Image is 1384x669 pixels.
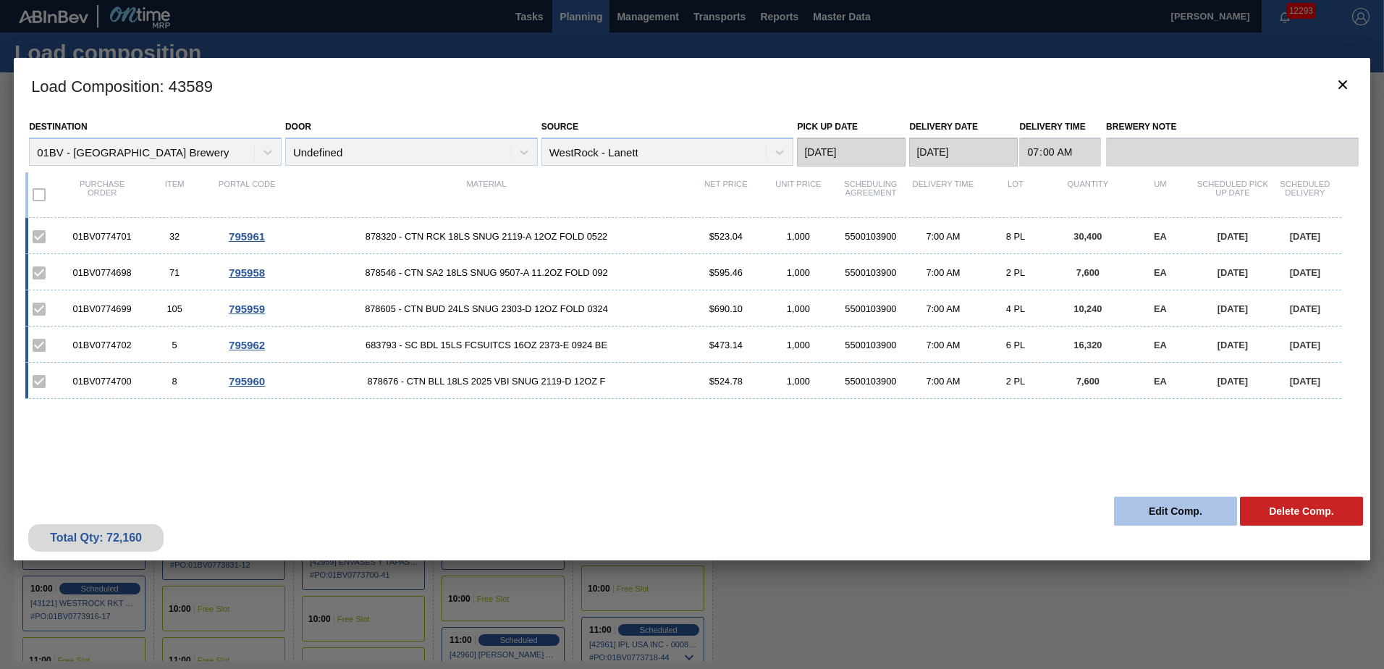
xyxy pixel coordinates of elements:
button: Delete Comp. [1240,497,1363,526]
span: 795959 [229,303,265,315]
div: 1,000 [762,376,835,387]
span: 10,240 [1073,303,1102,314]
label: Pick up Date [797,122,858,132]
span: [DATE] [1290,303,1320,314]
div: 01BV0774702 [66,340,138,350]
label: Brewery Note [1106,117,1359,138]
div: 2 PL [979,376,1052,387]
button: Edit Comp. [1114,497,1237,526]
span: 878676 - CTN BLL 18LS 2025 VBI SNUG 2119-D 12OZ F [283,376,690,387]
label: Delivery Time [1019,117,1101,138]
span: 683793 - SC BDL 15LS FCSUITCS 16OZ 2373-E 0924 BE [283,340,690,350]
div: 8 [138,376,211,387]
div: 5500103900 [835,231,907,242]
div: 5500103900 [835,340,907,350]
span: 878605 - CTN BUD 24LS SNUG 2303-D 12OZ FOLD 0324 [283,303,690,314]
div: $690.10 [690,303,762,314]
div: Go to Order [211,339,283,351]
div: Delivery Time [907,180,979,210]
div: 7:00 AM [907,231,979,242]
div: 1,000 [762,231,835,242]
div: Net Price [690,180,762,210]
span: 878546 - CTN SA2 18LS SNUG 9507-A 11.2OZ FOLD 092 [283,267,690,278]
div: Go to Order [211,303,283,315]
div: 5500103900 [835,267,907,278]
span: 878320 - CTN RCK 18LS SNUG 2119-A 12OZ FOLD 0522 [283,231,690,242]
span: [DATE] [1290,267,1320,278]
label: Door [285,122,311,132]
div: 01BV0774700 [66,376,138,387]
div: 7:00 AM [907,303,979,314]
div: 32 [138,231,211,242]
div: 7:00 AM [907,340,979,350]
div: 1,000 [762,303,835,314]
div: 4 PL [979,303,1052,314]
div: $595.46 [690,267,762,278]
span: [DATE] [1218,231,1248,242]
span: [DATE] [1290,340,1320,350]
span: 30,400 [1073,231,1102,242]
div: Lot [979,180,1052,210]
div: 71 [138,267,211,278]
div: 8 PL [979,231,1052,242]
input: mm/dd/yyyy [797,138,906,167]
h3: Load Composition : 43589 [14,58,1370,113]
div: $523.04 [690,231,762,242]
div: 2 PL [979,267,1052,278]
div: Scheduling Agreement [835,180,907,210]
div: Material [283,180,690,210]
span: [DATE] [1218,376,1248,387]
label: Source [541,122,578,132]
span: [DATE] [1218,303,1248,314]
span: 795962 [229,339,265,351]
div: 01BV0774698 [66,267,138,278]
div: Purchase order [66,180,138,210]
span: 7,600 [1076,376,1100,387]
label: Delivery Date [909,122,977,132]
div: 7:00 AM [907,376,979,387]
div: Item [138,180,211,210]
div: 5 [138,340,211,350]
div: Go to Order [211,230,283,243]
div: 6 PL [979,340,1052,350]
input: mm/dd/yyyy [909,138,1018,167]
span: EA [1154,340,1167,350]
div: Scheduled Delivery [1269,180,1341,210]
label: Destination [29,122,87,132]
div: 105 [138,303,211,314]
div: $524.78 [690,376,762,387]
span: EA [1154,376,1167,387]
span: [DATE] [1218,267,1248,278]
div: 01BV0774699 [66,303,138,314]
span: EA [1154,267,1167,278]
div: Go to Order [211,266,283,279]
div: Scheduled Pick up Date [1197,180,1269,210]
span: EA [1154,303,1167,314]
span: 16,320 [1073,340,1102,350]
span: 795961 [229,230,265,243]
span: 795960 [229,375,265,387]
span: [DATE] [1290,376,1320,387]
span: EA [1154,231,1167,242]
div: 01BV0774701 [66,231,138,242]
span: 7,600 [1076,267,1100,278]
div: UM [1124,180,1197,210]
span: 795958 [229,266,265,279]
div: Portal code [211,180,283,210]
div: Unit Price [762,180,835,210]
div: Total Qty: 72,160 [39,531,153,544]
div: Go to Order [211,375,283,387]
div: $473.14 [690,340,762,350]
span: [DATE] [1218,340,1248,350]
div: 5500103900 [835,303,907,314]
div: 1,000 [762,267,835,278]
div: 1,000 [762,340,835,350]
span: [DATE] [1290,231,1320,242]
div: 5500103900 [835,376,907,387]
div: Quantity [1052,180,1124,210]
div: 7:00 AM [907,267,979,278]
